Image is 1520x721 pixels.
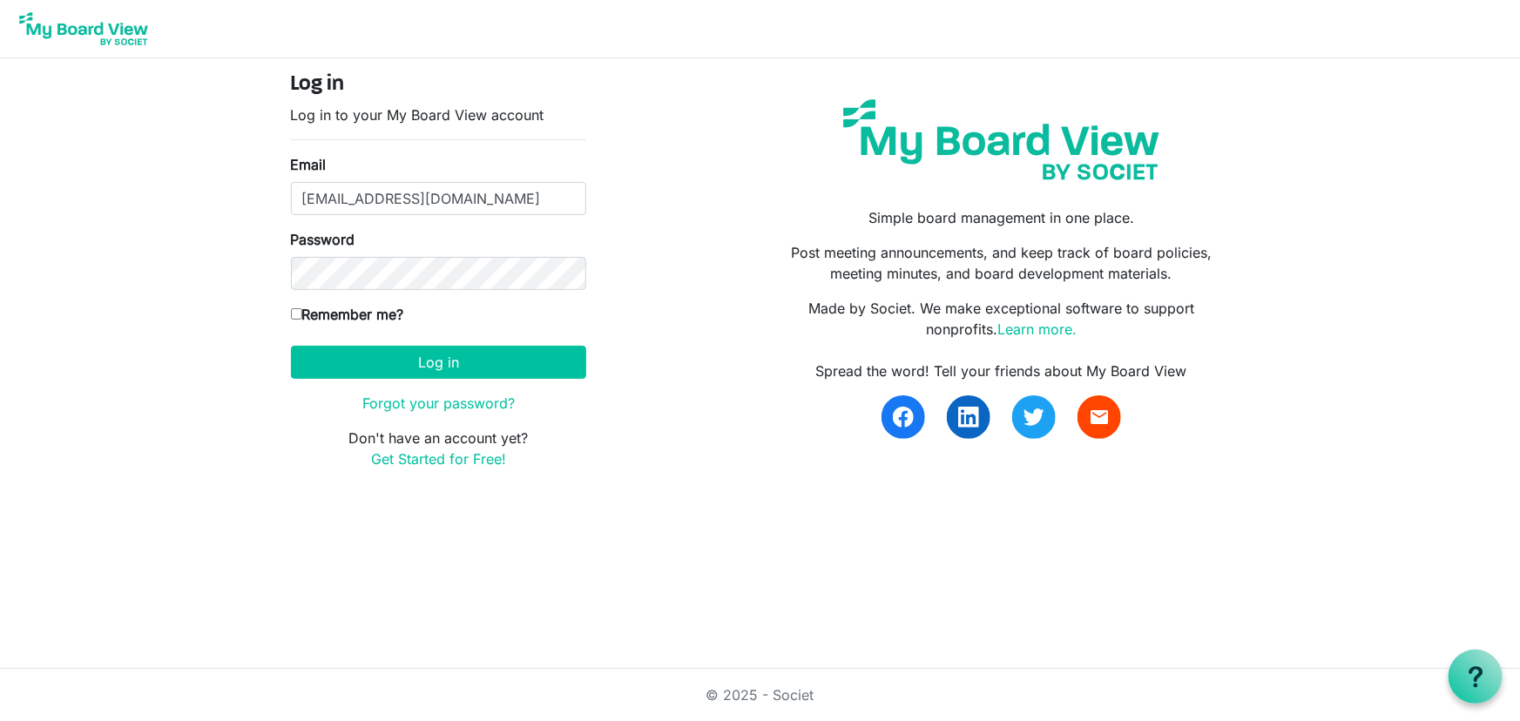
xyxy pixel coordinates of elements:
[291,304,404,325] label: Remember me?
[371,450,506,468] a: Get Started for Free!
[773,242,1229,284] p: Post meeting announcements, and keep track of board policies, meeting minutes, and board developm...
[997,320,1077,338] a: Learn more.
[706,686,814,704] a: © 2025 - Societ
[1089,407,1110,428] span: email
[773,360,1229,381] div: Spread the word! Tell your friends about My Board View
[291,229,355,250] label: Password
[773,298,1229,340] p: Made by Societ. We make exceptional software to support nonprofits.
[291,72,586,98] h4: Log in
[291,308,302,320] input: Remember me?
[773,207,1229,228] p: Simple board management in one place.
[362,394,515,412] a: Forgot your password?
[1023,407,1044,428] img: twitter.svg
[291,104,586,125] p: Log in to your My Board View account
[14,7,153,51] img: My Board View Logo
[291,428,586,469] p: Don't have an account yet?
[958,407,979,428] img: linkedin.svg
[830,86,1172,193] img: my-board-view-societ.svg
[291,154,327,175] label: Email
[1078,395,1121,439] a: email
[893,407,914,428] img: facebook.svg
[291,346,586,379] button: Log in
